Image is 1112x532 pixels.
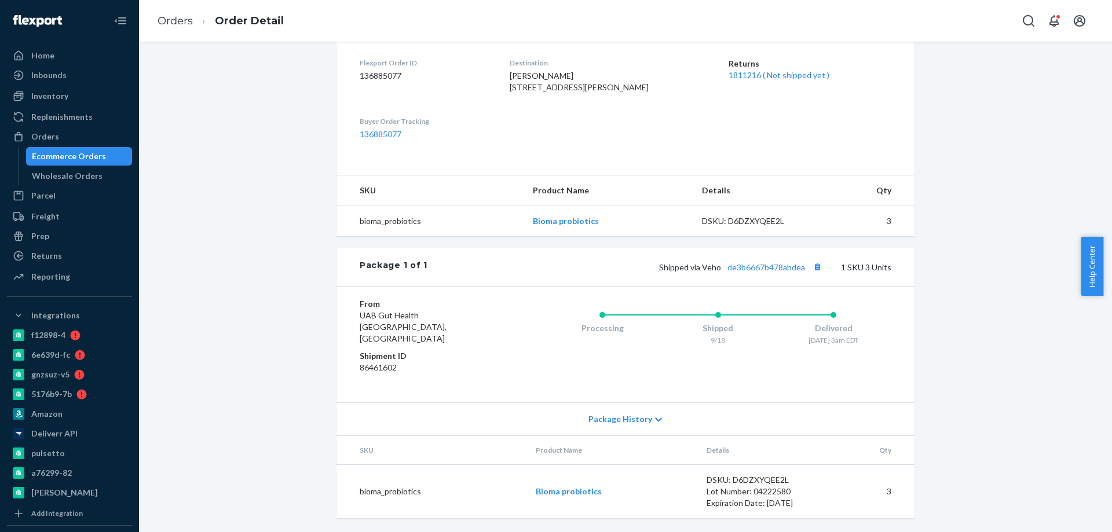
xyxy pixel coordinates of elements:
dt: Destination [510,58,711,68]
button: Copy tracking number [810,259,825,274]
a: 136885077 [360,129,401,139]
span: [PERSON_NAME] [STREET_ADDRESS][PERSON_NAME] [510,71,649,92]
div: 5176b9-7b [31,388,72,400]
a: 1811216 ( Not shipped yet ) [729,70,829,80]
a: gnzsuz-v5 [7,365,132,384]
button: Close Navigation [109,9,132,32]
a: Deliverr API [7,424,132,443]
th: Details [697,436,825,465]
a: Bioma probiotics [533,216,599,226]
a: Amazon [7,405,132,423]
a: Inbounds [7,66,132,85]
ol: breadcrumbs [148,4,293,38]
td: bioma_probiotics [336,465,526,519]
div: Package 1 of 1 [360,259,427,274]
div: Returns [31,250,62,262]
a: Parcel [7,186,132,205]
div: [DATE] 3am EDT [776,335,891,345]
a: Bioma probiotics [536,486,602,496]
td: 3 [820,206,915,237]
div: Prep [31,230,49,242]
div: Lot Number: 04222580 [707,486,815,497]
th: Product Name [524,175,692,206]
div: pulsetto [31,447,65,459]
a: [PERSON_NAME] [7,483,132,502]
th: Details [693,175,820,206]
a: Freight [7,207,132,226]
button: Open notifications [1042,9,1066,32]
span: Shipped via Veho [659,262,825,272]
div: [PERSON_NAME] [31,487,98,498]
dt: Shipment ID [360,350,498,362]
dt: Returns [729,58,891,69]
a: 6e639d-fc [7,346,132,364]
button: Open Search Box [1017,9,1040,32]
div: DSKU: D6DZXYQEE2L [707,474,815,486]
div: Reporting [31,271,70,282]
a: de3b6667b478abdea [727,262,805,272]
div: gnzsuz-v5 [31,369,69,380]
a: f12898-4 [7,326,132,344]
a: Reporting [7,267,132,286]
a: Replenishments [7,108,132,126]
div: 6e639d-fc [31,349,70,361]
button: Integrations [7,306,132,325]
span: Package History [588,413,652,425]
a: Inventory [7,87,132,105]
dt: From [360,298,498,310]
div: f12898-4 [31,329,65,341]
div: Amazon [31,408,63,420]
div: Ecommerce Orders [32,151,106,162]
div: Orders [31,131,59,142]
div: Replenishments [31,111,93,123]
th: Product Name [526,436,697,465]
dd: 86461602 [360,362,498,373]
div: Integrations [31,310,80,321]
a: a76299-82 [7,464,132,482]
a: Wholesale Orders [26,167,133,185]
td: 3 [824,465,915,519]
th: Qty [820,175,915,206]
button: Open account menu [1068,9,1091,32]
th: SKU [336,436,526,465]
dt: Buyer Order Tracking [360,116,491,126]
a: Add Integration [7,507,132,520]
a: Home [7,46,132,65]
dd: 136885077 [360,70,491,82]
a: Returns [7,247,132,265]
th: SKU [336,175,524,206]
span: UAB Gut Health [GEOGRAPHIC_DATA], [GEOGRAPHIC_DATA] [360,310,447,343]
a: Orders [7,127,132,146]
div: Inbounds [31,69,67,81]
a: Prep [7,227,132,245]
a: Orders [158,14,193,27]
div: Freight [31,211,60,222]
a: Ecommerce Orders [26,147,133,166]
div: Deliverr API [31,428,78,439]
div: Parcel [31,190,56,201]
div: Processing [544,322,660,334]
div: Shipped [660,322,776,334]
div: Home [31,50,54,61]
div: 9/18 [660,335,776,345]
div: DSKU: D6DZXYQEE2L [702,215,811,227]
div: Add Integration [31,508,83,518]
div: a76299-82 [31,467,72,479]
div: Delivered [776,322,891,334]
button: Help Center [1081,237,1103,296]
th: Qty [824,436,915,465]
td: bioma_probiotics [336,206,524,237]
div: Expiration Date: [DATE] [707,497,815,509]
a: Order Detail [215,14,284,27]
img: Flexport logo [13,15,62,27]
div: 1 SKU 3 Units [427,259,891,274]
div: Inventory [31,90,68,102]
div: Wholesale Orders [32,170,103,182]
a: 5176b9-7b [7,385,132,403]
dt: Flexport Order ID [360,58,491,68]
a: pulsetto [7,444,132,463]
